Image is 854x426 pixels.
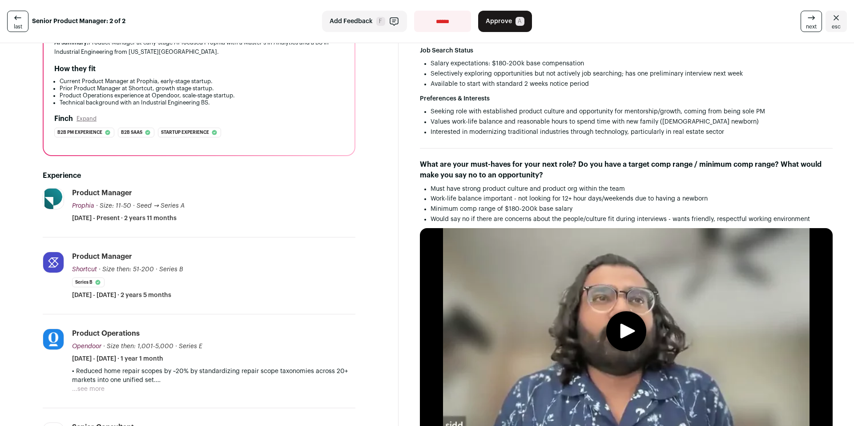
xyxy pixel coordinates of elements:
h4: What are your must-haves for your next role? Do you have a target comp range / minimum comp range... [420,159,833,181]
span: · Size then: 1,001-5,000 [103,343,173,350]
li: Must have strong product culture and product org within the team [431,184,833,194]
span: next [806,23,817,30]
div: Product Manager at early-stage AI-focused Prophia with a Master's in Analytics and a BS in Indust... [54,38,344,56]
span: Seed → Series A [137,203,185,209]
strong: Senior Product Manager: 2 of 2 [32,17,125,26]
span: Add Feedback [330,17,373,26]
span: Series E [179,343,202,350]
li: Series B [72,277,105,287]
li: Seeking role with established product culture and opportunity for mentorship/growth, coming from ... [431,107,833,117]
img: 4179c144d4faccbf775a33690049b2f4bbd328a253a66aeaf3afae8bb400225a.jpg [43,187,64,211]
h2: How they fit [54,64,96,74]
span: Approve [486,17,512,26]
li: Current Product Manager at Prophia, early-stage startup. [60,78,344,85]
span: Shortcut [72,266,97,273]
h2: Finch [54,113,73,124]
button: ...see more [72,385,105,394]
span: Series B [159,266,183,273]
button: Expand [77,115,97,122]
li: Values work-life balance and reasonable hours to spend time with new family ([DEMOGRAPHIC_DATA] n... [431,117,833,127]
li: Available to start with standard 2 weeks notice period [431,79,833,89]
span: Startup experience [161,128,209,137]
li: Product Operations experience at Opendoor, scale-stage startup. [60,92,344,99]
span: last [14,23,22,30]
li: Technical background with an Industrial Engineering BS. [60,99,344,106]
h2: Preferences & Interests [420,94,833,103]
li: Work-life balance important - not looking for 12+ hour days/weekends due to having a newborn [431,194,833,204]
img: 4829328493569fea8836fd72c377837ff91582af6e8e62408d6d46e5ca090eeb.jpg [43,329,64,350]
li: Interested in modernizing traditional industries through technology, particularly in real estate ... [431,127,833,137]
span: · Size: 11-50 [96,203,131,209]
div: Product Manager [72,252,132,261]
span: [DATE] - [DATE] · 1 year 1 month [72,354,163,363]
img: 8e3403944a11613144dd1d4a785431ad23ad2af12f0771377cbcc27480d3d6c6.jpg [43,252,64,273]
span: A [516,17,524,26]
a: next [801,11,822,32]
a: last [7,11,28,32]
button: Approve A [478,11,532,32]
span: Opendoor [72,343,101,350]
span: B2b saas [121,128,142,137]
span: [DATE] - [DATE] · 2 years 5 months [72,291,171,300]
li: Selectively exploring opportunities but not actively job searching; has one preliminary interview... [431,69,833,79]
li: Prior Product Manager at Shortcut, growth stage startup. [60,85,344,92]
div: Product Manager [72,188,132,198]
span: · Size then: 51-200 [99,266,154,273]
li: Would say no if there are concerns about the people/culture fit during interviews - wants friendl... [431,214,833,225]
h2: Job Search Status [420,46,833,55]
a: Close [826,11,847,32]
li: Salary expectations: $180-200k base compensation [431,59,833,69]
span: Prophia [72,203,94,209]
span: [DATE] - Present · 2 years 11 months [72,214,177,223]
h2: Experience [43,170,355,181]
span: F [376,17,385,26]
span: esc [832,23,841,30]
p: • Reduced home repair scopes by ~20% by standardizing repair scope taxonomies across 20+ markets ... [72,367,355,385]
span: B2b pm experience [57,128,102,137]
div: Product Operations [72,329,140,338]
span: · [133,201,135,210]
li: Minimum comp range of $180-200k base salary [431,204,833,214]
span: · [175,342,177,351]
span: · [156,265,157,274]
button: Add Feedback F [322,11,407,32]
